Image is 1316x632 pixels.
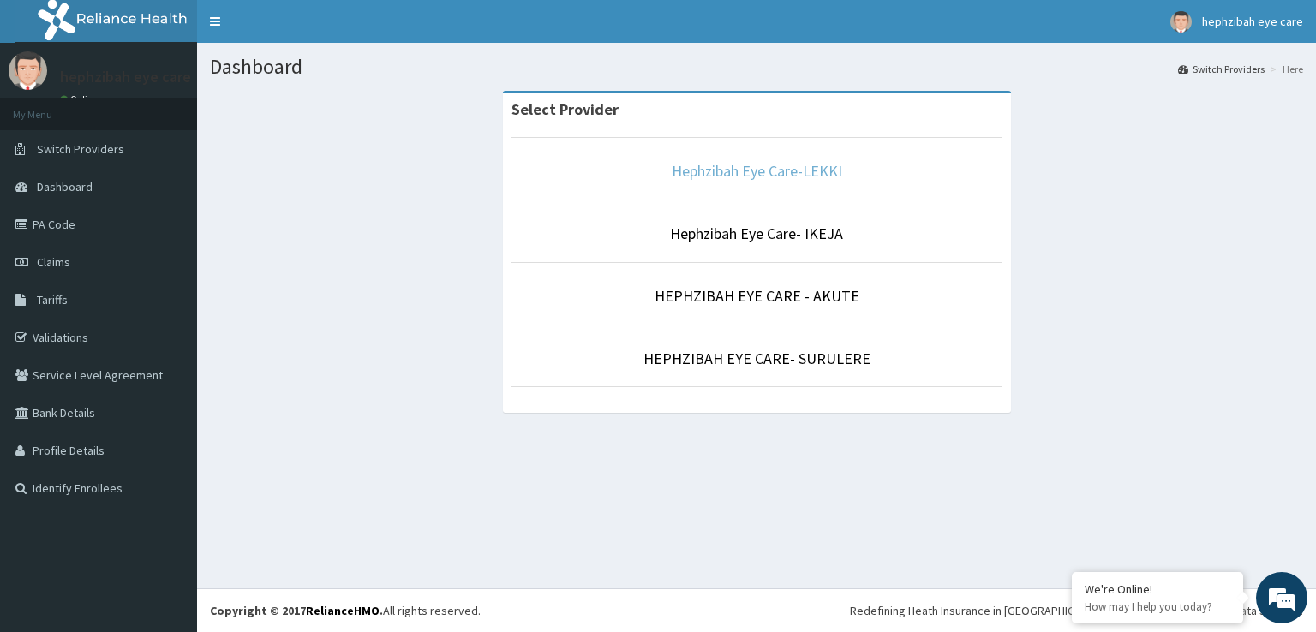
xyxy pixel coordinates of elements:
a: RelianceHMO [306,603,380,618]
span: Tariffs [37,292,68,307]
img: User Image [1170,11,1192,33]
p: How may I help you today? [1085,599,1230,614]
p: hephzibah eye care [60,69,191,85]
span: Claims [37,254,70,270]
img: User Image [9,51,47,90]
a: Online [60,93,101,105]
footer: All rights reserved. [197,588,1316,632]
strong: Copyright © 2017 . [210,603,383,618]
span: Switch Providers [37,141,124,157]
a: HEPHZIBAH EYE CARE- SURULERE [643,349,870,368]
h1: Dashboard [210,56,1303,78]
a: Hephzibah Eye Care- IKEJA [670,224,843,243]
li: Here [1266,62,1303,76]
strong: Select Provider [511,99,619,119]
div: We're Online! [1085,581,1230,597]
a: HEPHZIBAH EYE CARE - AKUTE [655,286,859,306]
span: Dashboard [37,179,93,194]
a: Switch Providers [1178,62,1265,76]
div: Redefining Heath Insurance in [GEOGRAPHIC_DATA] using Telemedicine and Data Science! [850,602,1303,619]
span: hephzibah eye care [1202,14,1303,29]
a: Hephzibah Eye Care-LEKKI [672,161,842,181]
